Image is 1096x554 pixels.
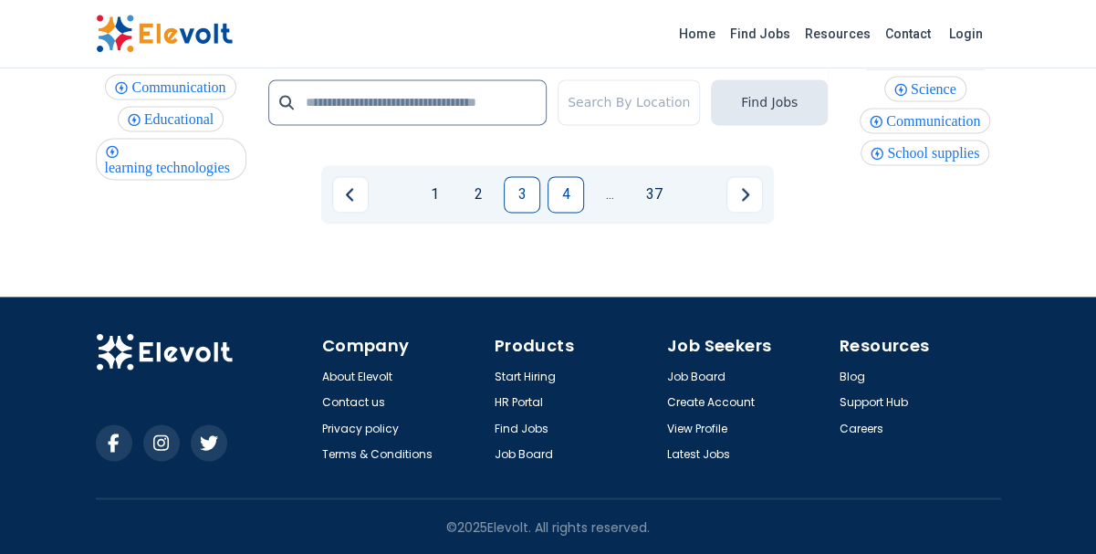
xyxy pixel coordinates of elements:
[911,81,962,97] span: Science
[723,19,798,48] a: Find Jobs
[495,395,543,410] a: HR Portal
[667,446,730,461] a: Latest Jobs
[131,79,231,95] span: Communication
[591,176,628,213] a: Jump forward
[840,333,1001,359] h4: Resources
[887,145,985,161] span: School supplies
[886,113,986,129] span: Communication
[667,370,725,384] a: Job Board
[840,370,865,384] a: Blog
[460,176,496,213] a: Page 2
[495,333,656,359] h4: Products
[667,421,727,435] a: View Profile
[105,160,235,175] span: learning technologies
[322,421,399,435] a: Privacy policy
[446,517,650,536] p: © 2025 Elevolt. All rights reserved.
[118,106,224,131] div: Educational
[96,138,246,180] div: learning technologies
[672,19,723,48] a: Home
[322,333,484,359] h4: Company
[1005,466,1096,554] iframe: Chat Widget
[504,176,540,213] a: Page 3 is your current page
[726,176,763,213] a: Next page
[416,176,453,213] a: Page 1
[840,421,883,435] a: Careers
[332,176,369,213] a: Previous page
[860,108,990,133] div: Communication
[840,395,908,410] a: Support Hub
[635,176,672,213] a: Page 37
[322,446,433,461] a: Terms & Conditions
[938,16,994,52] a: Login
[322,370,392,384] a: About Elevolt
[711,79,828,125] button: Find Jobs
[495,421,548,435] a: Find Jobs
[322,395,385,410] a: Contact us
[884,76,966,101] div: Science
[667,333,829,359] h4: Job Seekers
[332,176,763,213] ul: Pagination
[878,19,938,48] a: Contact
[144,111,219,127] span: Educational
[495,370,556,384] a: Start Hiring
[861,140,989,165] div: School supplies
[96,15,233,53] img: Elevolt
[798,19,878,48] a: Resources
[667,395,755,410] a: Create Account
[105,74,235,99] div: Communication
[96,333,233,371] img: Elevolt
[495,446,553,461] a: Job Board
[548,176,584,213] a: Page 4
